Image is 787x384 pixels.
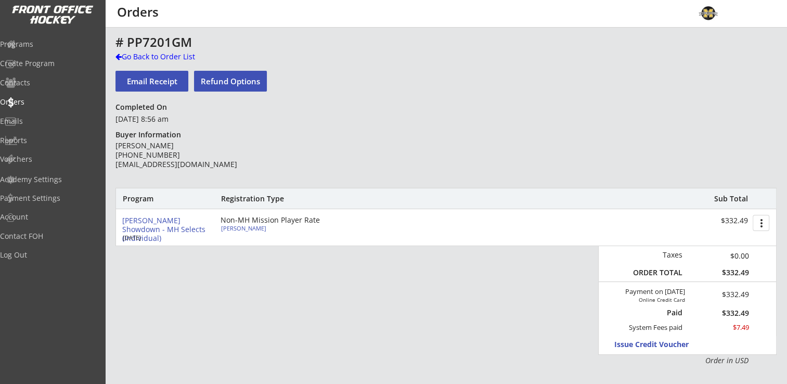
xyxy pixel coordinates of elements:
div: [DATE] 8:56 am [115,114,266,124]
div: $7.49 [690,323,749,332]
button: Email Receipt [115,71,188,92]
div: $332.49 [690,268,749,277]
button: more_vert [753,215,769,231]
div: [DATE] [123,235,206,240]
div: Non-MH Mission Player Rate [221,216,340,224]
div: Payment on [DATE] [602,288,685,296]
div: Registration Type [221,194,340,203]
div: $0.00 [690,250,749,261]
div: Paid [635,308,682,317]
div: Go Back to Order List [115,52,223,62]
div: Online Credit Card [626,297,685,303]
div: [PERSON_NAME] [221,225,337,231]
div: $332.49 [699,291,749,298]
div: $332.49 [683,216,747,225]
div: System Fees paid [620,323,682,332]
div: Taxes [628,250,682,260]
div: Order in USD [628,355,749,366]
div: ORDER TOTAL [628,268,682,277]
div: $332.49 [690,310,749,317]
div: # PP7201GM [115,36,614,48]
div: [PERSON_NAME] [PHONE_NUMBER] [EMAIL_ADDRESS][DOMAIN_NAME] [115,141,266,170]
div: Completed On [115,103,172,112]
button: Refund Options [194,71,267,92]
div: Buyer Information [115,130,186,139]
button: Issue Credit Voucher [614,338,711,352]
div: Program [123,194,179,203]
div: Sub Total [702,194,747,203]
div: [PERSON_NAME] Showdown - MH Selects (Individual) [122,216,212,242]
